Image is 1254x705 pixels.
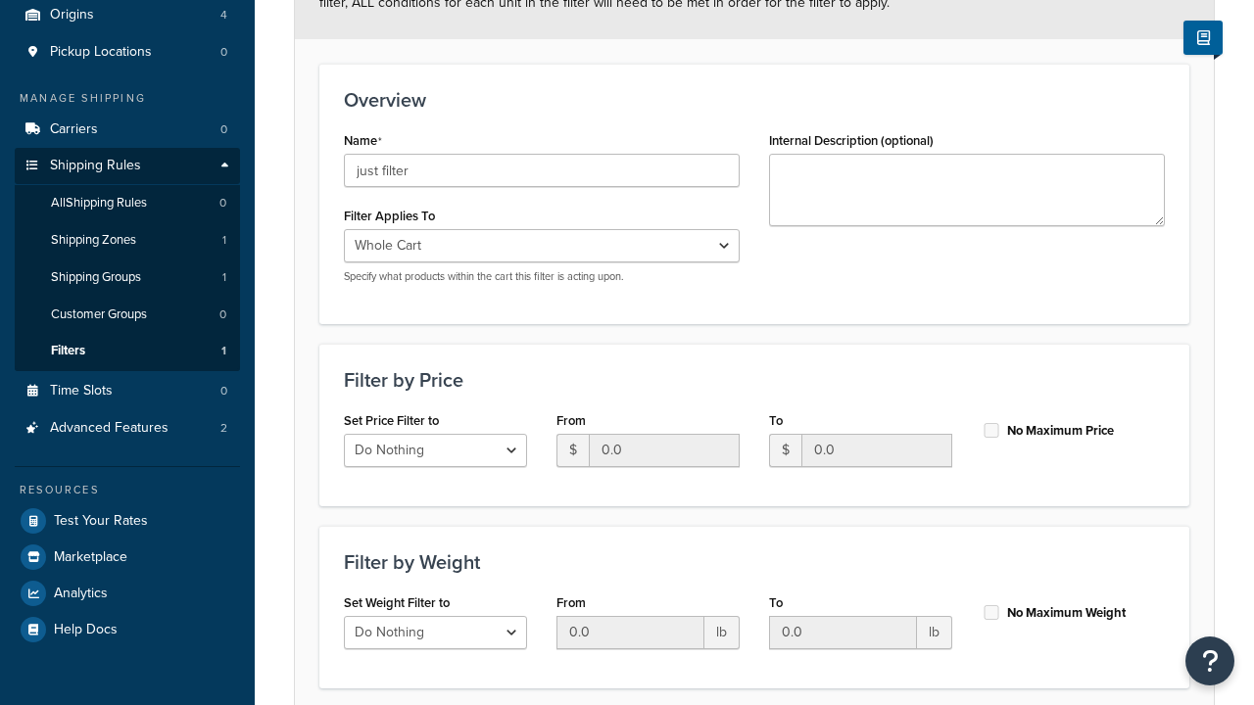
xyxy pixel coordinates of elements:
[220,420,227,437] span: 2
[1007,422,1114,440] label: No Maximum Price
[219,306,226,323] span: 0
[54,622,118,638] span: Help Docs
[50,383,113,399] span: Time Slots
[15,297,240,333] li: Customer Groups
[556,434,589,467] span: $
[769,434,801,467] span: $
[220,44,227,61] span: 0
[51,269,141,286] span: Shipping Groups
[15,410,240,446] li: Advanced Features
[556,595,586,610] label: From
[50,121,98,138] span: Carriers
[15,503,240,539] a: Test Your Rates
[769,133,934,148] label: Internal Description (optional)
[15,373,240,409] a: Time Slots0
[50,420,169,437] span: Advanced Features
[344,369,1165,391] h3: Filter by Price
[54,586,108,602] span: Analytics
[1007,604,1126,622] label: No Maximum Weight
[15,410,240,446] a: Advanced Features2
[15,333,240,369] a: Filters1
[222,232,226,249] span: 1
[917,616,952,649] span: lb
[15,612,240,647] a: Help Docs
[15,222,240,258] li: Shipping Zones
[15,112,240,148] li: Carriers
[51,195,147,211] span: All Shipping Rules
[556,413,586,428] label: From
[344,133,382,149] label: Name
[344,413,439,428] label: Set Price Filter to
[15,185,240,221] a: AllShipping Rules0
[15,112,240,148] a: Carriers0
[15,148,240,184] a: Shipping Rules
[1185,636,1234,685] button: Open Resource Center
[15,90,240,107] div: Manage Shipping
[15,333,240,369] li: Filters
[15,34,240,70] li: Pickup Locations
[15,34,240,70] a: Pickup Locations0
[344,551,1165,573] h3: Filter by Weight
[15,482,240,498] div: Resources
[50,158,141,174] span: Shipping Rules
[15,148,240,371] li: Shipping Rules
[344,209,435,223] label: Filter Applies To
[50,44,152,61] span: Pickup Locations
[50,7,94,23] span: Origins
[220,121,227,138] span: 0
[15,540,240,575] a: Marketplace
[15,373,240,409] li: Time Slots
[220,7,227,23] span: 4
[344,89,1165,111] h3: Overview
[15,259,240,296] li: Shipping Groups
[344,595,450,610] label: Set Weight Filter to
[54,513,148,530] span: Test Your Rates
[344,269,740,284] p: Specify what products within the cart this filter is acting upon.
[51,306,147,323] span: Customer Groups
[769,413,783,428] label: To
[704,616,740,649] span: lb
[219,195,226,211] span: 0
[1183,21,1223,55] button: Show Help Docs
[15,576,240,611] a: Analytics
[51,343,85,359] span: Filters
[51,232,136,249] span: Shipping Zones
[769,595,783,610] label: To
[221,343,226,359] span: 1
[220,383,227,399] span: 0
[15,222,240,258] a: Shipping Zones1
[15,297,240,333] a: Customer Groups0
[15,259,240,296] a: Shipping Groups1
[54,549,127,566] span: Marketplace
[222,269,226,286] span: 1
